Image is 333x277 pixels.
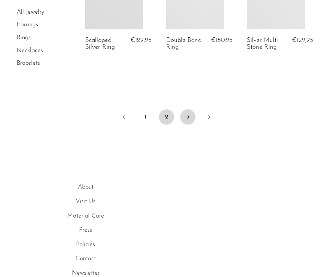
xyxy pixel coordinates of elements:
[76,199,95,205] a: Visit Us
[76,256,96,262] a: Contact
[17,60,40,66] a: Bracelets
[72,270,100,276] a: Newsletter
[17,47,43,53] a: Necklaces
[247,37,283,51] a: Silver Multi Stone Ring
[67,213,104,219] a: Material Care
[76,242,95,248] a: Policies
[17,9,44,15] a: All Jewelry
[180,109,195,125] a: 3
[116,109,132,126] a: Previous
[159,109,174,125] span: 2
[130,37,152,43] span: €129,95
[211,37,233,43] span: €150,95
[17,22,38,28] a: Earrings
[201,109,217,126] a: Next
[17,35,31,41] a: Rings
[79,227,92,233] a: Press
[85,37,121,51] a: Scalloped Silver Ring
[292,37,313,43] span: €129,95
[138,109,153,125] a: 1
[78,184,94,190] a: About
[166,37,202,51] a: Double Band Ring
